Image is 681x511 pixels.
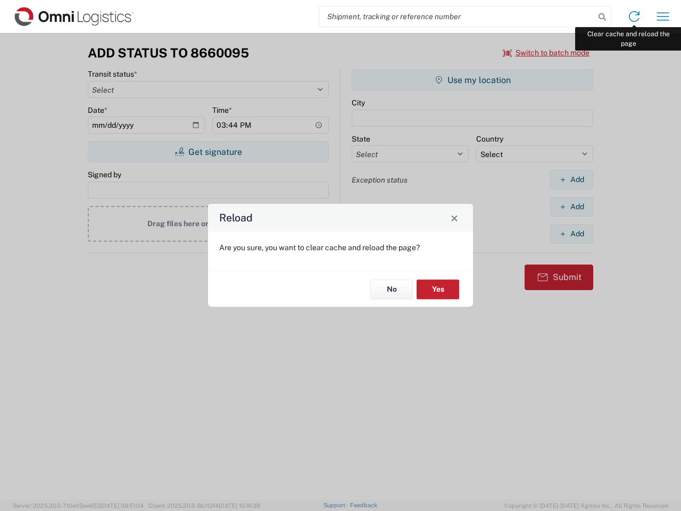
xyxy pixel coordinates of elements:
input: Shipment, tracking or reference number [319,6,595,27]
h4: Reload [219,210,253,226]
button: Close [447,210,462,225]
p: Are you sure, you want to clear cache and reload the page? [219,243,462,252]
button: Yes [417,279,459,299]
button: No [370,279,413,299]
